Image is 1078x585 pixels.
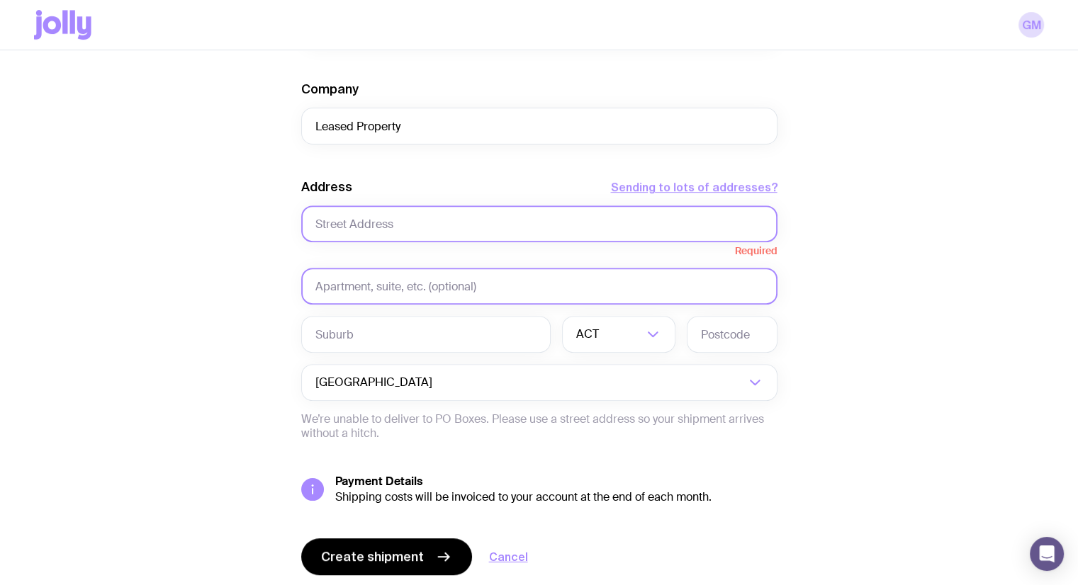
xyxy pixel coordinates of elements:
span: [GEOGRAPHIC_DATA] [315,364,435,401]
span: Create shipment [321,548,424,565]
div: Open Intercom Messenger [1030,537,1064,571]
a: Cancel [489,548,528,565]
div: Search for option [301,364,777,401]
div: Shipping costs will be invoiced to your account at the end of each month. [335,490,777,504]
button: Create shipment [301,538,472,575]
div: Search for option [562,316,675,353]
input: Suburb [301,316,551,353]
span: ACT [576,316,602,353]
h5: Payment Details [335,475,777,489]
label: Company [301,81,359,98]
button: Sending to lots of addresses? [611,178,777,195]
p: We’re unable to deliver to PO Boxes. Please use a street address so your shipment arrives without... [301,412,777,441]
input: Street Address [301,205,777,242]
input: Apartment, suite, etc. (optional) [301,268,777,305]
input: Search for option [435,364,745,401]
span: Required [301,242,777,256]
input: Company Name (optional) [301,108,777,144]
input: Search for option [602,316,643,353]
input: Postcode [687,316,777,353]
a: GM [1018,12,1044,38]
label: Address [301,178,352,195]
